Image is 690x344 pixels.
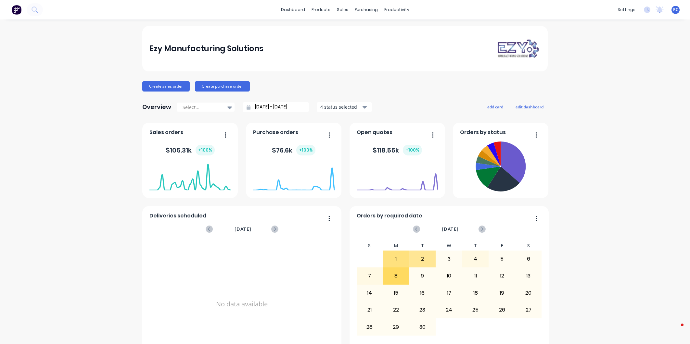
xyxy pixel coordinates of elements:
[383,302,409,318] div: 22
[489,251,515,267] div: 5
[483,103,507,111] button: add card
[515,241,542,251] div: S
[357,302,383,318] div: 21
[317,102,372,112] button: 4 status selected
[668,322,684,338] iframe: Intercom live chat
[383,268,409,284] div: 8
[436,302,462,318] div: 24
[516,285,542,301] div: 20
[383,285,409,301] div: 15
[410,285,436,301] div: 16
[381,5,413,15] div: productivity
[410,319,436,335] div: 30
[12,5,21,15] img: Factory
[436,285,462,301] div: 17
[489,285,515,301] div: 19
[516,268,542,284] div: 13
[516,302,542,318] div: 27
[463,285,489,301] div: 18
[142,101,171,114] div: Overview
[253,129,298,136] span: Purchase orders
[383,251,409,267] div: 1
[463,302,489,318] div: 25
[320,104,361,110] div: 4 status selected
[436,241,462,251] div: W
[149,129,183,136] span: Sales orders
[351,5,381,15] div: purchasing
[357,129,392,136] span: Open quotes
[357,285,383,301] div: 14
[308,5,334,15] div: products
[463,251,489,267] div: 4
[673,7,678,13] span: RC
[410,302,436,318] div: 23
[614,5,639,15] div: settings
[410,251,436,267] div: 2
[373,145,422,155] div: $ 118.55k
[489,268,515,284] div: 12
[383,241,409,251] div: M
[383,319,409,335] div: 29
[495,38,541,59] img: Ezy Manufacturing Solutions
[410,268,436,284] div: 9
[489,302,515,318] div: 26
[403,145,422,155] div: + 100 %
[489,241,515,251] div: F
[272,145,315,155] div: $ 76.6k
[460,129,506,136] span: Orders by status
[356,241,383,251] div: S
[278,5,308,15] a: dashboard
[357,268,383,284] div: 7
[442,226,459,233] span: [DATE]
[296,145,315,155] div: + 100 %
[357,319,383,335] div: 28
[334,5,351,15] div: sales
[196,145,215,155] div: + 100 %
[357,212,422,220] span: Orders by required date
[462,241,489,251] div: T
[463,268,489,284] div: 11
[436,268,462,284] div: 10
[235,226,251,233] span: [DATE]
[436,251,462,267] div: 3
[149,42,263,55] div: Ezy Manufacturing Solutions
[511,103,548,111] button: edit dashboard
[166,145,215,155] div: $ 105.31k
[195,81,250,92] button: Create purchase order
[409,241,436,251] div: T
[516,251,542,267] div: 6
[142,81,190,92] button: Create sales order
